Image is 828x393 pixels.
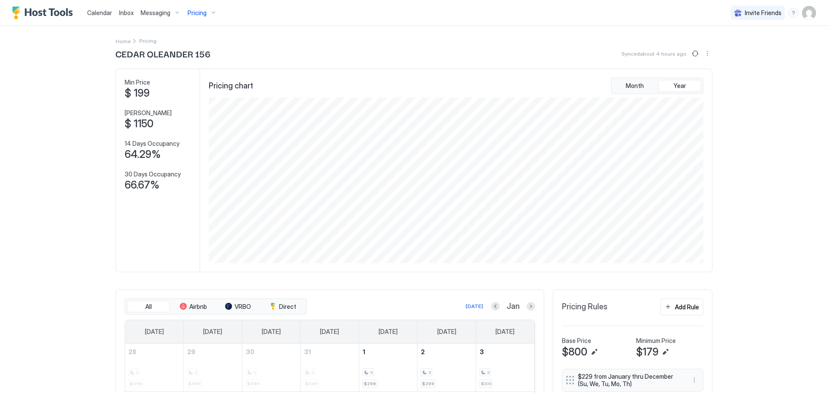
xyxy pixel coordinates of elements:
[802,6,816,20] div: User profile
[125,117,154,130] span: $ 1150
[562,302,608,312] span: Pricing Rules
[690,48,700,59] button: Sync prices
[660,299,703,315] button: Add Rule
[417,344,476,360] a: January 2, 2026
[562,346,587,358] span: $800
[359,344,417,360] a: January 1, 2026
[621,50,687,57] span: Synced about 4 hours ago
[172,301,215,313] button: Airbnb
[242,344,301,392] td: December 30, 2025
[429,320,465,343] a: Friday
[562,337,591,345] span: Base Price
[437,328,456,336] span: [DATE]
[428,370,431,375] span: 3
[370,320,406,343] a: Thursday
[141,9,170,17] span: Messaging
[125,140,179,148] span: 14 Days Occupancy
[613,80,656,92] button: Month
[216,301,260,313] button: VRBO
[689,375,699,385] button: More options
[125,79,150,86] span: Min Price
[235,303,251,311] span: VRBO
[480,348,484,355] span: 3
[262,328,281,336] span: [DATE]
[125,344,184,392] td: December 28, 2025
[194,320,231,343] a: Monday
[87,9,112,16] span: Calendar
[589,347,599,357] button: Edit
[184,344,242,360] a: December 29, 2025
[136,320,172,343] a: Sunday
[125,170,181,178] span: 30 Days Occupancy
[116,36,131,45] div: Breadcrumb
[379,328,398,336] span: [DATE]
[125,148,161,161] span: 64.29%
[364,381,376,387] span: $299
[184,344,242,392] td: December 29, 2025
[507,302,520,311] span: Jan
[301,344,359,392] td: December 31, 2025
[491,302,500,311] button: Previous month
[87,8,112,17] a: Calendar
[125,344,183,360] a: December 28, 2025
[12,6,77,19] a: Host Tools Logo
[125,109,172,117] span: [PERSON_NAME]
[611,78,703,94] div: tab-group
[527,302,535,311] button: Next month
[320,328,339,336] span: [DATE]
[417,344,476,392] td: January 2, 2026
[788,8,799,18] div: menu
[145,303,152,311] span: All
[116,36,131,45] a: Home
[702,48,712,59] button: More options
[139,38,157,44] span: Breadcrumb
[116,47,210,60] span: CEDAR OLEANDER 156
[119,9,134,16] span: Inbox
[578,373,681,388] span: $229 from January thru December (Su, We, Tu, Mo, Th)
[187,348,195,355] span: 29
[370,370,373,375] span: 3
[476,344,534,392] td: January 3, 2026
[487,370,489,375] span: 3
[660,347,671,357] button: Edit
[464,301,484,311] button: [DATE]
[145,328,164,336] span: [DATE]
[636,337,676,345] span: Minimum Price
[125,179,160,192] span: 66.67%
[476,344,534,360] a: January 3, 2026
[487,320,523,343] a: Saturday
[189,303,207,311] span: Airbnb
[304,348,311,355] span: 31
[209,81,253,91] span: Pricing chart
[203,328,222,336] span: [DATE]
[125,299,307,315] div: tab-group
[636,346,659,358] span: $179
[119,8,134,17] a: Inbox
[359,344,417,392] td: January 1, 2026
[129,348,136,355] span: 28
[422,381,434,387] span: $299
[674,82,686,90] span: Year
[279,303,296,311] span: Direct
[421,348,425,355] span: 2
[363,348,365,355] span: 1
[301,344,359,360] a: December 31, 2025
[675,302,699,311] div: Add Rule
[246,348,254,355] span: 30
[127,301,170,313] button: All
[658,80,701,92] button: Year
[689,375,699,385] div: menu
[253,320,289,343] a: Tuesday
[481,381,491,387] span: $309
[626,82,644,90] span: Month
[261,301,304,313] button: Direct
[242,344,301,360] a: December 30, 2025
[188,9,207,17] span: Pricing
[125,87,150,100] span: $ 199
[311,320,348,343] a: Wednesday
[116,38,131,44] span: Home
[466,302,483,310] div: [DATE]
[702,48,712,59] div: menu
[745,9,781,17] span: Invite Friends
